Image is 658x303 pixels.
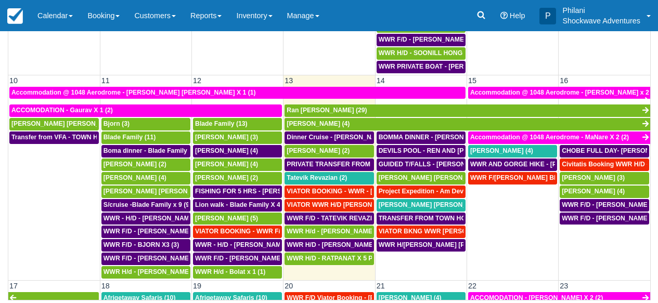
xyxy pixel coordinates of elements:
a: WWR F/D - BJORN X3 (3) [101,239,190,252]
span: 14 [376,76,386,85]
span: [PERSON_NAME] (2) [195,174,258,181]
span: VIATOR BKNG WWR [PERSON_NAME] 2 (1) [379,228,511,235]
span: WWR H/d - [PERSON_NAME] X4 (4) [287,228,393,235]
a: Civitatis Booking WWR H/D - [PERSON_NAME] [PERSON_NAME] X4 (4) [560,159,649,171]
a: [PERSON_NAME] (4) [560,186,649,198]
span: Help [510,11,525,20]
span: [PERSON_NAME] (4) [379,294,442,301]
span: [PERSON_NAME] (3) [195,134,258,141]
span: 23 [559,282,569,290]
span: GUIDED T/FALLS - [PERSON_NAME] AND [PERSON_NAME] X4 (4) [379,161,579,168]
a: [PERSON_NAME] [PERSON_NAME] (5) [101,186,190,198]
span: Afrigetaway Safaris (10) [104,294,176,301]
span: Accommodation @ 1048 Aerodrome - [PERSON_NAME] [PERSON_NAME] X 1 (1) [11,89,256,96]
a: ACCOMODATION - Gaurav X 1 (2) [9,104,282,117]
span: 19 [192,282,202,290]
span: VIATOR BOOKING - WWR F/D- [PERSON_NAME] 2 (2) [195,228,357,235]
a: Tatevik Revazian (2) [285,172,373,185]
span: WWR F/D - [PERSON_NAME] X 2 (2) [104,255,212,262]
span: WWR H/D - RATPANAT X 5 PLUS 1 (5) [287,255,400,262]
a: Accommodation @ 1048 Aerodrome - MaNare X 2 (2) [468,131,650,144]
a: [PERSON_NAME] (4) [285,118,650,130]
span: TRANSFER FROM TOWN HOTELS TO VFA - [PERSON_NAME] [PERSON_NAME] X2 (2) [379,215,640,222]
span: 13 [283,76,294,85]
a: FISHING FOR 5 HRS - [PERSON_NAME] X 2 (2) [193,186,282,198]
span: PRIVATE TRANSFER FROM VFA -V FSL - [PERSON_NAME] AND [PERSON_NAME] X4 (4) [287,161,554,168]
a: WWR F/D - [PERSON_NAME] X 4 (4) [560,213,649,225]
span: ACCOMODATION - [PERSON_NAME] X 2 (2) [470,294,603,301]
a: VIATOR BOOKING - WWR F/D- [PERSON_NAME] 2 (2) [193,226,282,238]
span: Dinner Cruise - [PERSON_NAME] & [PERSON_NAME] 4 (4) [287,134,464,141]
a: VIATOR BOOKING - WWR - [PERSON_NAME] 2 (2) [285,186,373,198]
a: WWR H/d - [PERSON_NAME] X 2 (2) [101,266,190,279]
a: WWR AND GORGE HIKE - [PERSON_NAME] AND [PERSON_NAME] 4 (4) [468,159,557,171]
a: [PERSON_NAME] (4) [468,145,557,157]
a: TRANSFER FROM TOWN HOTELS TO VFA - [PERSON_NAME] [PERSON_NAME] X2 (2) [377,213,466,225]
span: [PERSON_NAME] (4) [470,147,533,154]
span: WWR H/d - [PERSON_NAME] X 2 (2) [104,268,212,275]
span: WWR PRIVATE BOAT - [PERSON_NAME] X1 (1) [379,63,521,70]
span: Project Expedition - Am Devils Pool- [PERSON_NAME] X 2 (2) [379,188,564,195]
a: WWR H/d - Bolat x 1 (1) [193,266,282,279]
a: WWR F/D - [PERSON_NAME] X 3 (4) [560,199,649,212]
a: [PERSON_NAME] (3) [560,172,649,185]
span: [PERSON_NAME] [PERSON_NAME] (4) [379,201,497,208]
a: [PERSON_NAME] (2) [285,145,373,157]
span: WWR F/D - BJORN X3 (3) [104,241,179,248]
a: PRIVATE TRANSFER FROM VFA -V FSL - [PERSON_NAME] AND [PERSON_NAME] X4 (4) [285,159,373,171]
a: WWR H/D - SOONILL HONG X 2 (2) [377,47,466,60]
span: [PERSON_NAME] (4) [195,161,258,168]
span: 15 [467,76,478,85]
a: Ran [PERSON_NAME] (29) [285,104,650,117]
div: P [539,8,556,24]
p: Philani [562,5,640,16]
a: WWR H/D - RATPANAT X 5 PLUS 1 (5) [285,253,373,265]
span: Blade Family (13) [195,120,248,127]
span: WWR F/D Viator Booking - [PERSON_NAME] X1 (1) [287,294,440,301]
span: WWR H/[PERSON_NAME] [PERSON_NAME] X 4 (4) [379,241,533,248]
img: checkfront-main-nav-mini-logo.png [7,8,23,24]
a: WWR H/d - [PERSON_NAME] X4 (4) [285,226,373,238]
a: BOMMA DINNER - [PERSON_NAME] AND [PERSON_NAME] X4 (4) [377,131,466,144]
span: Afrigetaway Safaris (10) [195,294,267,301]
a: Dinner Cruise - [PERSON_NAME] & [PERSON_NAME] 4 (4) [285,131,373,144]
a: Accommodation @ 1048 Aerodrome - [PERSON_NAME] x 2 (2) [468,87,650,99]
span: 18 [100,282,111,290]
span: [PERSON_NAME] (5) [195,215,258,222]
span: VIATOR WWR H/D [PERSON_NAME] 1 (1) [287,201,411,208]
span: WWR - H/D - [PERSON_NAME] X 4 (4) [104,215,217,222]
span: [PERSON_NAME] (4) [104,174,166,181]
span: S/cruise -Blade Family x 9 (9) [104,201,191,208]
span: 12 [192,76,202,85]
span: WWR F/D - [PERSON_NAME] GRACKO X4 (4) [379,36,515,43]
span: [PERSON_NAME] [PERSON_NAME] (2) [11,120,130,127]
a: [PERSON_NAME] [PERSON_NAME] (4) [377,199,466,212]
span: BOMMA DINNER - [PERSON_NAME] AND [PERSON_NAME] X4 (4) [379,134,578,141]
span: [PERSON_NAME] (2) [104,161,166,168]
a: [PERSON_NAME] (2) [193,172,282,185]
a: [PERSON_NAME] (4) [101,172,190,185]
span: 17 [8,282,19,290]
span: ACCOMODATION - Gaurav X 1 (2) [11,107,113,114]
a: [PERSON_NAME] (4) [193,159,282,171]
span: Accommodation @ 1048 Aerodrome - MaNare X 2 (2) [470,134,629,141]
span: [PERSON_NAME] (4) [562,188,625,195]
span: FISHING FOR 5 HRS - [PERSON_NAME] X 2 (2) [195,188,337,195]
span: 21 [376,282,386,290]
span: WWR H/d - Bolat x 1 (1) [195,268,265,275]
a: WWR - H/D - [PERSON_NAME] X 4 (4) [101,213,190,225]
a: WWR H/[PERSON_NAME] [PERSON_NAME] X 4 (4) [377,239,466,252]
a: WWR F/D - [PERSON_NAME] [PERSON_NAME] X1 (1) [101,226,190,238]
a: VIATOR BKNG WWR [PERSON_NAME] 2 (1) [377,226,466,238]
a: Boma dinner - Blade Family x 9 (7) [101,145,190,157]
span: Lion walk - Blade Family X 4 (5) [195,201,290,208]
a: VIATOR WWR H/D [PERSON_NAME] 1 (1) [285,199,373,212]
span: [PERSON_NAME] (4) [287,120,350,127]
span: [PERSON_NAME] [PERSON_NAME] (2) [379,174,497,181]
span: VIATOR BOOKING - WWR - [PERSON_NAME] 2 (2) [287,188,438,195]
span: [PERSON_NAME] (2) [287,147,350,154]
a: GUIDED T/FALLS - [PERSON_NAME] AND [PERSON_NAME] X4 (4) [377,159,466,171]
p: Shockwave Adventures [562,16,640,26]
span: WWR - H/D - [PERSON_NAME] X5 (5) [195,241,306,248]
a: [PERSON_NAME] (2) [101,159,190,171]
